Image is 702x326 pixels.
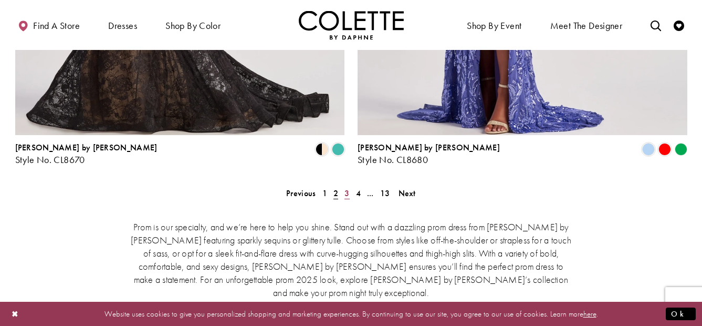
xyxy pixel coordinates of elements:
span: Meet the designer [550,21,623,31]
span: Shop by color [165,21,221,31]
div: Colette by Daphne Style No. CL8680 [358,143,500,165]
p: Website uses cookies to give you personalized shopping and marketing experiences. By continuing t... [76,307,626,321]
span: Next [399,188,416,199]
a: 3 [341,186,352,201]
span: ... [367,188,374,199]
span: Dresses [106,11,140,39]
span: Dresses [108,21,137,31]
button: Close Dialog [6,304,24,323]
span: 13 [380,188,390,199]
a: 1 [319,186,330,201]
a: 13 [377,186,393,201]
span: [PERSON_NAME] by [PERSON_NAME] [358,142,500,153]
span: Find a store [33,21,80,31]
span: Current page [330,186,341,201]
span: Style No. CL8680 [358,154,428,166]
span: Style No. CL8670 [15,154,85,166]
i: Black/Nude [316,143,328,156]
button: Submit Dialog [666,307,696,320]
a: here [583,308,596,319]
i: Emerald [675,143,687,156]
span: Previous [286,188,316,199]
span: [PERSON_NAME] by [PERSON_NAME] [15,142,158,153]
p: Prom is our specialty, and we’re here to help you shine. Stand out with a dazzling prom dress fro... [128,220,574,299]
i: Red [658,143,671,156]
div: Colette by Daphne Style No. CL8670 [15,143,158,165]
span: 1 [322,188,327,199]
a: Toggle search [648,11,664,39]
a: Prev Page [283,186,319,201]
span: Shop By Event [464,11,524,39]
a: ... [364,186,377,201]
span: 3 [344,188,349,199]
a: Check Wishlist [671,11,687,39]
a: 4 [353,186,364,201]
span: 2 [333,188,338,199]
a: Visit Home Page [299,11,404,39]
span: Shop By Event [467,21,521,31]
i: Periwinkle [642,143,655,156]
i: Turquoise [332,143,344,156]
a: Meet the designer [548,11,625,39]
span: Shop by color [163,11,223,39]
span: 4 [356,188,361,199]
img: Colette by Daphne [299,11,404,39]
a: Find a store [15,11,82,39]
a: Next Page [395,186,419,201]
